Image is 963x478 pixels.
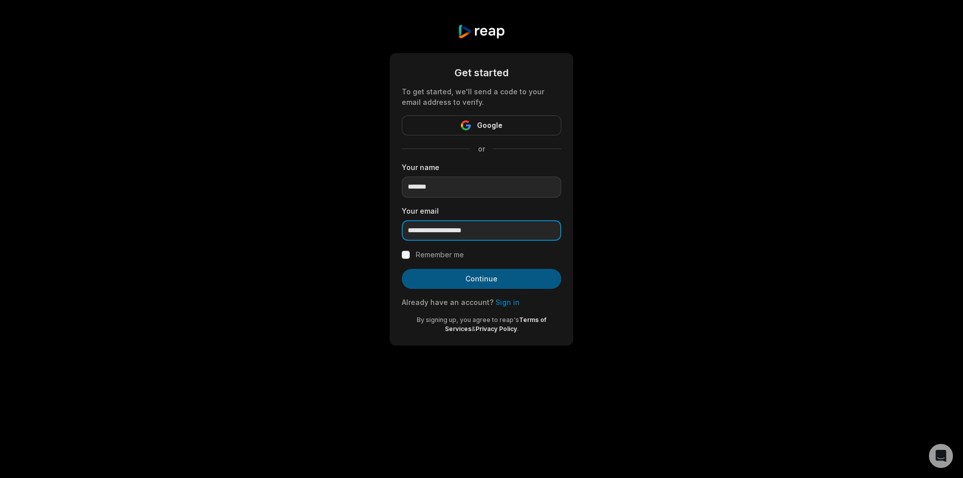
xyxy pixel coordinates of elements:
[402,115,561,135] button: Google
[402,65,561,80] div: Get started
[471,325,475,333] span: &
[402,162,561,173] label: Your name
[496,298,520,306] a: Sign in
[402,206,561,216] label: Your email
[416,249,464,261] label: Remember me
[477,119,503,131] span: Google
[402,269,561,289] button: Continue
[417,316,519,324] span: By signing up, you agree to reap's
[457,24,505,39] img: reap
[470,143,493,154] span: or
[929,444,953,468] div: Open Intercom Messenger
[402,86,561,107] div: To get started, we'll send a code to your email address to verify.
[475,325,517,333] a: Privacy Policy
[402,298,494,306] span: Already have an account?
[517,325,519,333] span: .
